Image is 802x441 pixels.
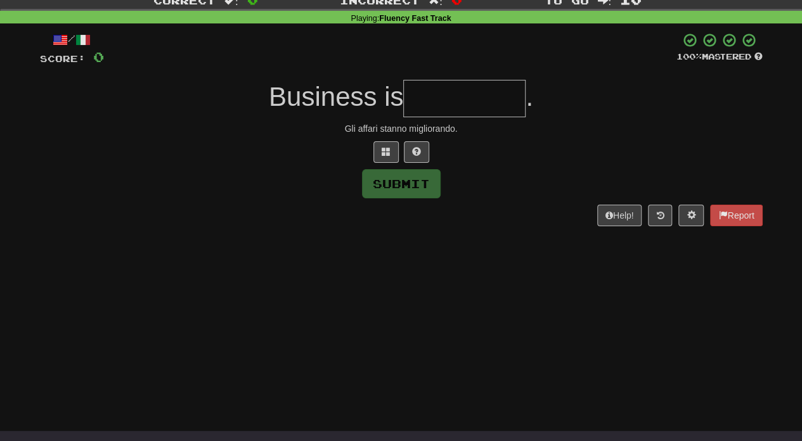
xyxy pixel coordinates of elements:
[379,14,451,23] strong: Fluency Fast Track
[597,205,642,226] button: Help!
[269,82,403,112] span: Business is
[40,32,104,48] div: /
[526,82,533,112] span: .
[362,169,441,198] button: Submit
[710,205,762,226] button: Report
[40,122,763,135] div: Gli affari stanno migliorando.
[676,51,763,63] div: Mastered
[676,51,702,61] span: 100 %
[373,141,399,163] button: Switch sentence to multiple choice alt+p
[93,49,104,65] span: 0
[648,205,672,226] button: Round history (alt+y)
[40,53,86,64] span: Score:
[404,141,429,163] button: Single letter hint - you only get 1 per sentence and score half the points! alt+h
